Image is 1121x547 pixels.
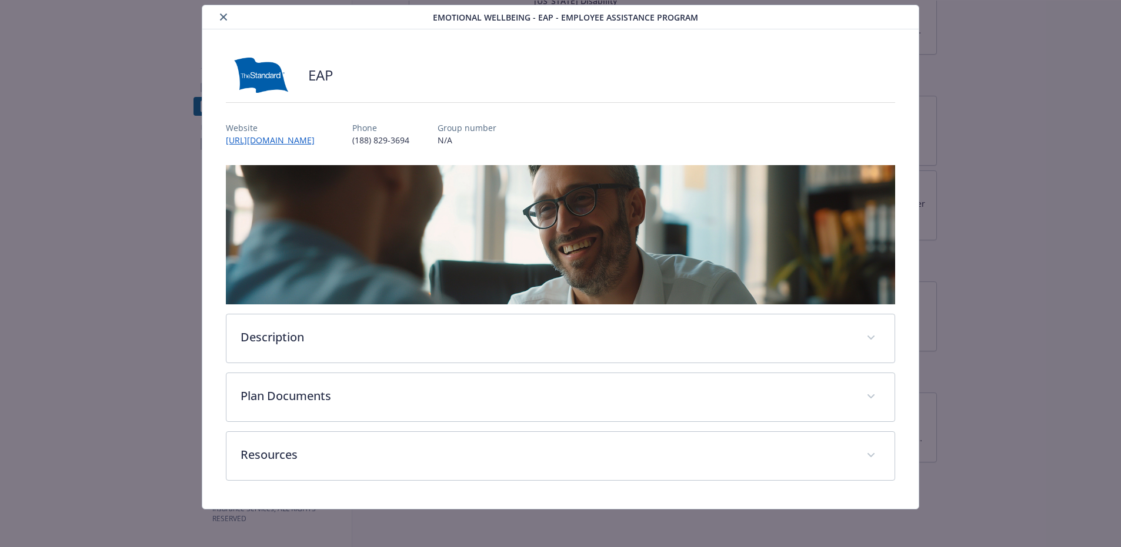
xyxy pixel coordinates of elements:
[226,135,324,146] a: [URL][DOMAIN_NAME]
[216,10,231,24] button: close
[352,134,409,146] p: (188) 829-3694
[112,5,1009,509] div: details for plan Emotional Wellbeing - EAP - Employee Assistance Program
[438,134,496,146] p: N/A
[226,165,895,304] img: banner
[226,58,296,93] img: Standard Insurance Company
[226,432,895,480] div: Resources
[438,122,496,134] p: Group number
[433,11,698,24] span: Emotional Wellbeing - EAP - Employee Assistance Program
[352,122,409,134] p: Phone
[226,373,895,421] div: Plan Documents
[308,65,333,85] h2: EAP
[241,387,852,405] p: Plan Documents
[226,122,324,134] p: Website
[241,328,852,346] p: Description
[226,314,895,363] div: Description
[241,446,852,464] p: Resources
